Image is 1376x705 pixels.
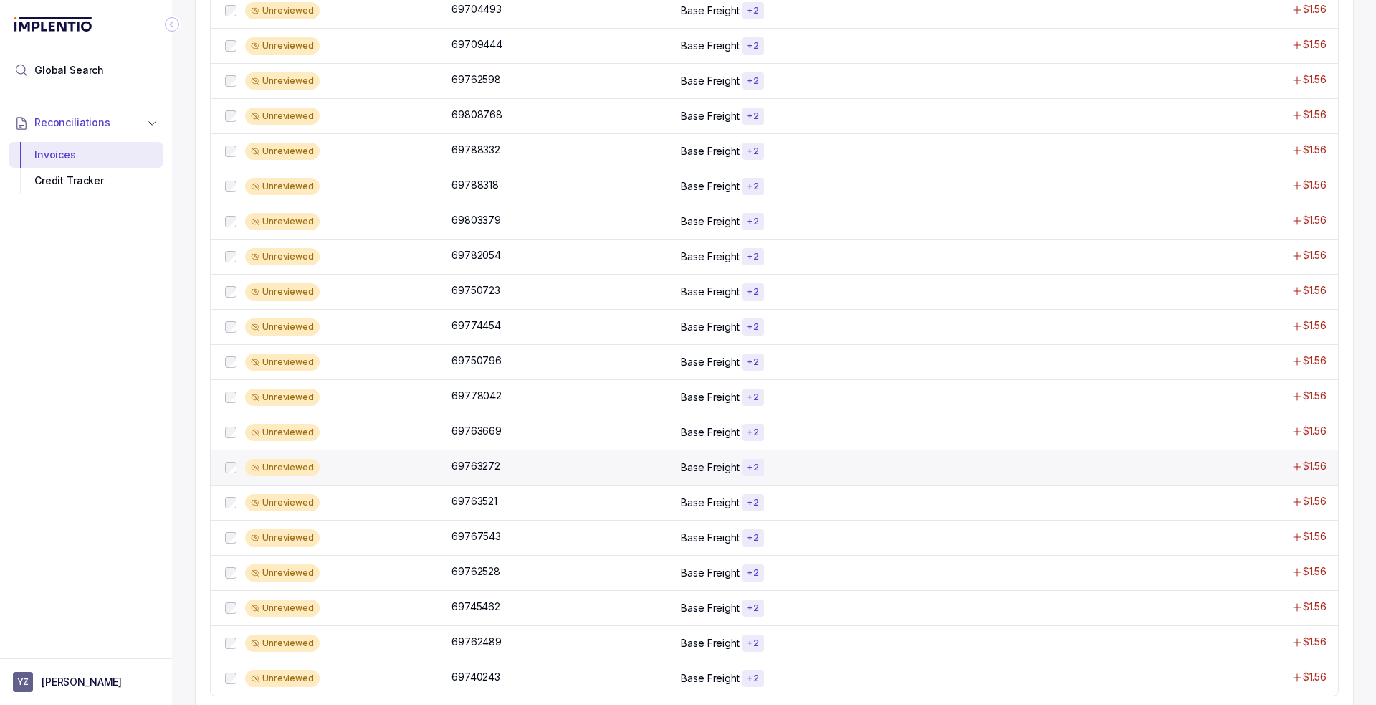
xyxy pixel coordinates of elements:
div: Unreviewed [245,424,320,441]
button: Reconciliations [9,107,163,138]
input: checkbox-checkbox [225,356,236,368]
p: Base Freight [681,496,739,510]
input: checkbox-checkbox [225,532,236,544]
div: Reconciliations [9,139,163,197]
p: 69762598 [451,72,501,87]
div: Unreviewed [245,494,320,511]
p: $1.56 [1303,354,1327,368]
p: $1.56 [1303,424,1327,438]
p: [PERSON_NAME] [42,675,122,689]
p: Base Freight [681,4,739,18]
button: User initials[PERSON_NAME] [13,672,159,692]
p: Base Freight [681,250,739,264]
span: User initials [13,672,33,692]
p: Base Freight [681,109,739,123]
p: + 2 [747,40,760,52]
input: checkbox-checkbox [225,567,236,579]
input: checkbox-checkbox [225,216,236,227]
p: Base Freight [681,39,739,53]
p: Base Freight [681,74,739,88]
p: + 2 [747,638,760,649]
div: Unreviewed [245,72,320,90]
div: Unreviewed [245,248,320,265]
p: + 2 [747,462,760,473]
p: + 2 [747,181,760,192]
p: + 2 [747,321,760,333]
p: Base Freight [681,320,739,334]
p: $1.56 [1303,564,1327,579]
input: checkbox-checkbox [225,75,236,87]
p: $1.56 [1303,635,1327,649]
p: 69750796 [451,354,502,368]
div: Unreviewed [245,108,320,125]
p: $1.56 [1303,108,1327,122]
p: $1.56 [1303,494,1327,508]
p: $1.56 [1303,178,1327,192]
p: 69774454 [451,318,501,333]
div: Unreviewed [245,213,320,230]
p: + 2 [747,602,760,614]
p: Base Freight [681,425,739,440]
input: checkbox-checkbox [225,392,236,403]
input: checkbox-checkbox [225,638,236,649]
p: Base Freight [681,355,739,369]
p: + 2 [747,567,760,579]
input: checkbox-checkbox [225,427,236,438]
div: Unreviewed [245,143,320,160]
p: 69762489 [451,635,502,649]
p: Base Freight [681,531,739,545]
p: Base Freight [681,214,739,229]
p: Base Freight [681,671,739,686]
input: checkbox-checkbox [225,497,236,508]
div: Collapse Icon [163,16,181,33]
p: $1.56 [1303,72,1327,87]
p: Base Freight [681,460,739,475]
div: Unreviewed [245,37,320,55]
p: + 2 [747,532,760,544]
p: 69745462 [451,600,500,614]
p: Base Freight [681,179,739,194]
p: $1.56 [1303,37,1327,52]
input: checkbox-checkbox [225,146,236,157]
div: Unreviewed [245,2,320,19]
div: Unreviewed [245,354,320,371]
div: Unreviewed [245,178,320,195]
p: 69788318 [451,178,499,192]
p: Base Freight [681,636,739,650]
p: + 2 [747,286,760,298]
p: 69782054 [451,248,501,262]
p: $1.56 [1303,459,1327,473]
p: $1.56 [1303,318,1327,333]
input: checkbox-checkbox [225,286,236,298]
div: Unreviewed [245,389,320,406]
p: + 2 [747,146,760,157]
p: $1.56 [1303,670,1327,684]
div: Credit Tracker [20,168,152,194]
p: + 2 [747,497,760,508]
p: $1.56 [1303,248,1327,262]
input: checkbox-checkbox [225,5,236,16]
div: Unreviewed [245,670,320,687]
p: $1.56 [1303,143,1327,157]
p: 69767543 [451,529,501,544]
div: Unreviewed [245,283,320,301]
span: Reconciliations [34,115,110,130]
p: + 2 [747,110,760,122]
p: 69750723 [451,283,500,298]
div: Unreviewed [245,600,320,617]
p: + 2 [747,392,760,403]
input: checkbox-checkbox [225,673,236,684]
input: checkbox-checkbox [225,462,236,473]
p: + 2 [747,5,760,16]
div: Unreviewed [245,635,320,652]
p: 69704493 [451,2,502,16]
p: 69763521 [451,494,497,508]
p: 69762528 [451,564,500,579]
p: 69803379 [451,213,501,227]
p: $1.56 [1303,283,1327,298]
p: + 2 [747,251,760,262]
p: Base Freight [681,285,739,299]
input: checkbox-checkbox [225,40,236,52]
p: 69763272 [451,459,500,473]
p: + 2 [747,75,760,87]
